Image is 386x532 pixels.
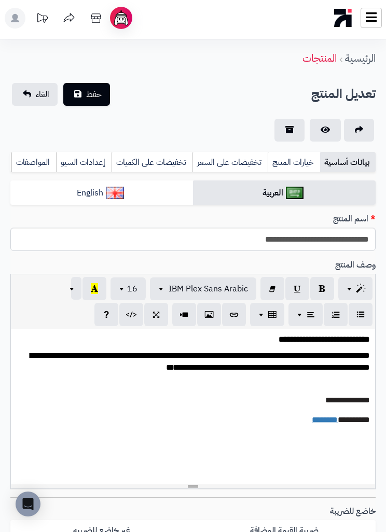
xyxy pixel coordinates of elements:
[329,213,380,225] label: اسم المنتج
[106,187,124,199] img: English
[334,6,352,30] img: logo-mobile.png
[169,283,248,295] span: IBM Plex Sans Arabic
[326,506,380,517] label: خاضع للضريبة
[86,88,102,101] span: حفظ
[63,83,110,106] button: حفظ
[127,283,137,295] span: 16
[268,152,320,173] a: خيارات المنتج
[150,277,256,300] button: IBM Plex Sans Arabic
[12,83,58,106] a: الغاء
[29,8,55,31] a: تحديثات المنصة
[345,50,376,66] a: الرئيسية
[56,152,112,173] a: إعدادات السيو
[112,152,192,173] a: تخفيضات على الكميات
[331,259,380,271] label: وصف المنتج
[10,180,193,206] a: English
[16,492,40,516] div: Open Intercom Messenger
[11,152,56,173] a: المواصفات
[286,187,304,199] img: العربية
[111,277,146,300] button: 16
[36,88,49,101] span: الغاء
[112,9,130,27] img: ai-face.png
[192,152,268,173] a: تخفيضات على السعر
[320,152,376,173] a: بيانات أساسية
[311,83,376,105] h2: تعديل المنتج
[302,50,337,66] a: المنتجات
[193,180,376,206] a: العربية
